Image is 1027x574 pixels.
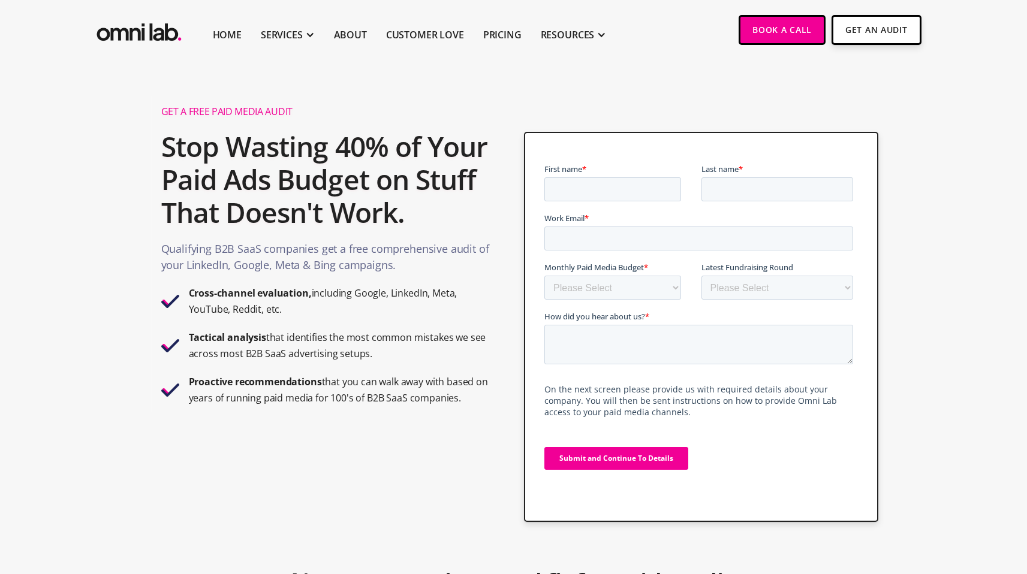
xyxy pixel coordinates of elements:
[213,28,242,42] a: Home
[967,516,1027,574] iframe: Chat Widget
[94,15,184,44] a: home
[189,331,486,360] strong: that identifies the most common mistakes we see across most B2B SaaS advertising setups.
[189,375,488,404] strong: that you can walk away with based on years of running paid media for 100's of B2B SaaS companies.
[261,28,303,42] div: SERVICES
[541,28,595,42] div: RESOURCES
[161,105,492,118] h1: Get a Free Paid Media Audit
[94,15,184,44] img: Omni Lab: B2B SaaS Demand Generation Agency
[334,28,367,42] a: About
[739,15,826,45] a: Book a Call
[386,28,464,42] a: Customer Love
[189,286,312,300] strong: Cross-channel evaluation,
[161,124,492,235] h2: Stop Wasting 40% of Your Paid Ads Budget on Stuff That Doesn't Work.
[189,375,322,388] strong: Proactive recommendations
[161,241,492,279] p: Qualifying B2B SaaS companies get a free comprehensive audit of your LinkedIn, Google, Meta & Bin...
[189,286,457,316] strong: including Google, LinkedIn, Meta, YouTube, Reddit, etc.
[189,331,266,344] strong: Tactical analysis
[544,163,858,491] iframe: Form 0
[832,15,921,45] a: Get An Audit
[483,28,522,42] a: Pricing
